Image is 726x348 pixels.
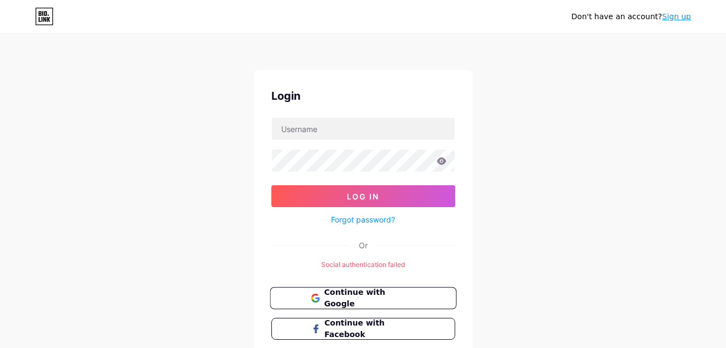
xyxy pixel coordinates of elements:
[331,214,395,225] a: Forgot password?
[571,11,691,22] div: Don't have an account?
[270,287,456,310] button: Continue with Google
[272,118,455,140] input: Username
[662,12,691,21] a: Sign up
[271,88,455,104] div: Login
[271,318,455,340] button: Continue with Facebook
[324,317,415,340] span: Continue with Facebook
[271,260,455,270] div: Social authentication failed
[324,287,415,310] span: Continue with Google
[359,239,368,251] div: Or
[271,185,455,207] button: Log In
[271,287,455,309] a: Continue with Google
[347,192,379,201] span: Log In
